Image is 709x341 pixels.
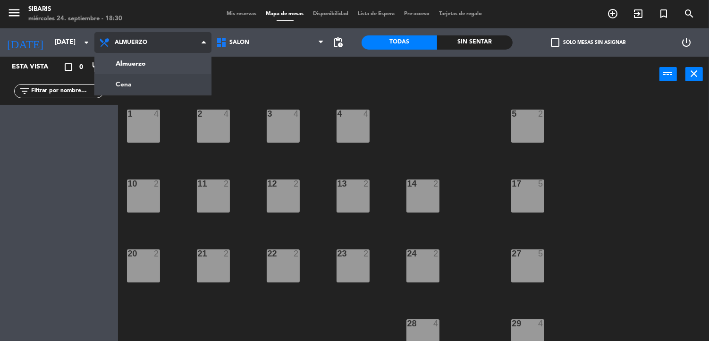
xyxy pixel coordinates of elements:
[433,249,439,258] div: 2
[433,179,439,188] div: 2
[28,14,122,24] div: miércoles 24. septiembre - 18:30
[512,110,513,118] div: 5
[91,61,102,73] i: restaurant
[115,39,147,46] span: Almuerzo
[354,11,400,17] span: Lista de Espera
[5,61,68,73] div: Esta vista
[362,35,437,50] div: Todas
[681,37,692,48] i: power_settings_new
[332,37,344,48] span: pending_actions
[659,67,677,81] button: power_input
[154,110,160,118] div: 4
[224,110,229,118] div: 4
[28,5,122,14] div: sibaris
[538,319,544,328] div: 4
[607,8,618,19] i: add_circle_outline
[551,38,559,47] span: check_box_outline_blank
[7,6,21,23] button: menu
[512,249,513,258] div: 27
[224,179,229,188] div: 2
[551,38,625,47] label: Solo mesas sin asignar
[229,39,249,46] span: SALON
[363,249,369,258] div: 2
[363,110,369,118] div: 4
[538,249,544,258] div: 5
[538,179,544,188] div: 5
[512,319,513,328] div: 29
[433,319,439,328] div: 4
[663,68,674,79] i: power_input
[363,179,369,188] div: 2
[437,35,513,50] div: Sin sentar
[689,68,700,79] i: close
[95,53,211,74] a: Almuerzo
[154,249,160,258] div: 2
[309,11,354,17] span: Disponibilidad
[30,86,103,96] input: Filtrar por nombre...
[512,179,513,188] div: 17
[685,67,703,81] button: close
[294,110,299,118] div: 4
[63,61,74,73] i: crop_square
[262,11,309,17] span: Mapa de mesas
[658,8,669,19] i: turned_in_not
[95,74,211,95] a: Cena
[79,62,83,73] span: 0
[633,8,644,19] i: exit_to_app
[7,6,21,20] i: menu
[435,11,487,17] span: Tarjetas de regalo
[224,249,229,258] div: 2
[222,11,262,17] span: Mis reservas
[684,8,695,19] i: search
[81,37,92,48] i: arrow_drop_down
[154,179,160,188] div: 2
[294,179,299,188] div: 2
[294,249,299,258] div: 2
[19,85,30,97] i: filter_list
[538,110,544,118] div: 2
[400,11,435,17] span: Pre-acceso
